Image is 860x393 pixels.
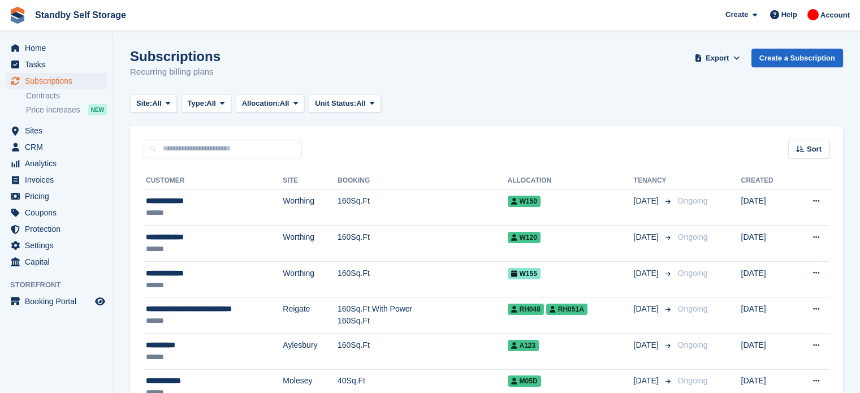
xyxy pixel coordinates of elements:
[678,376,708,385] span: Ongoing
[508,232,541,243] span: W120
[309,94,381,113] button: Unit Status: All
[88,104,107,115] div: NEW
[508,196,541,207] span: W150
[634,195,661,207] span: [DATE]
[706,53,729,64] span: Export
[25,139,93,155] span: CRM
[25,188,93,204] span: Pricing
[136,98,152,109] span: Site:
[634,375,661,387] span: [DATE]
[356,98,366,109] span: All
[678,196,708,205] span: Ongoing
[508,304,544,315] span: RH048
[283,261,338,297] td: Worthing
[741,334,792,370] td: [DATE]
[6,73,107,89] a: menu
[144,172,283,190] th: Customer
[25,156,93,171] span: Analytics
[283,172,338,190] th: Site
[315,98,356,109] span: Unit Status:
[338,189,508,226] td: 160Sq.Ft
[6,172,107,188] a: menu
[25,57,93,72] span: Tasks
[25,123,93,139] span: Sites
[25,172,93,188] span: Invoices
[6,123,107,139] a: menu
[283,189,338,226] td: Worthing
[508,375,541,387] span: M05D
[508,340,539,351] span: A123
[25,221,93,237] span: Protection
[338,334,508,370] td: 160Sq.Ft
[678,269,708,278] span: Ongoing
[741,297,792,334] td: [DATE]
[283,334,338,370] td: Aylesbury
[820,10,850,21] span: Account
[206,98,216,109] span: All
[807,9,819,20] img: Aaron Winter
[678,304,708,313] span: Ongoing
[725,9,748,20] span: Create
[6,57,107,72] a: menu
[338,297,508,334] td: 160Sq.Ft With Power 160Sq.Ft
[130,94,177,113] button: Site: All
[634,339,661,351] span: [DATE]
[6,139,107,155] a: menu
[6,205,107,221] a: menu
[181,94,231,113] button: Type: All
[26,90,107,101] a: Contracts
[338,172,508,190] th: Booking
[693,49,742,67] button: Export
[236,94,305,113] button: Allocation: All
[6,40,107,56] a: menu
[741,261,792,297] td: [DATE]
[546,304,587,315] span: RH051A
[93,295,107,308] a: Preview store
[678,340,708,349] span: Ongoing
[25,293,93,309] span: Booking Portal
[741,189,792,226] td: [DATE]
[188,98,207,109] span: Type:
[6,254,107,270] a: menu
[741,172,792,190] th: Created
[634,172,673,190] th: Tenancy
[508,268,541,279] span: W155
[25,205,93,221] span: Coupons
[26,105,80,115] span: Price increases
[26,103,107,116] a: Price increases NEW
[6,237,107,253] a: menu
[751,49,843,67] a: Create a Subscription
[25,254,93,270] span: Capital
[242,98,280,109] span: Allocation:
[634,303,661,315] span: [DATE]
[283,297,338,334] td: Reigate
[25,237,93,253] span: Settings
[280,98,289,109] span: All
[25,40,93,56] span: Home
[6,293,107,309] a: menu
[338,261,508,297] td: 160Sq.Ft
[283,226,338,262] td: Worthing
[508,172,634,190] th: Allocation
[678,232,708,241] span: Ongoing
[10,279,113,291] span: Storefront
[9,7,26,24] img: stora-icon-8386f47178a22dfd0bd8f6a31ec36ba5ce8667c1dd55bd0f319d3a0aa187defe.svg
[25,73,93,89] span: Subscriptions
[130,49,221,64] h1: Subscriptions
[130,66,221,79] p: Recurring billing plans
[152,98,162,109] span: All
[634,267,661,279] span: [DATE]
[338,226,508,262] td: 160Sq.Ft
[6,156,107,171] a: menu
[6,221,107,237] a: menu
[634,231,661,243] span: [DATE]
[6,188,107,204] a: menu
[781,9,797,20] span: Help
[741,226,792,262] td: [DATE]
[31,6,131,24] a: Standby Self Storage
[807,144,822,155] span: Sort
